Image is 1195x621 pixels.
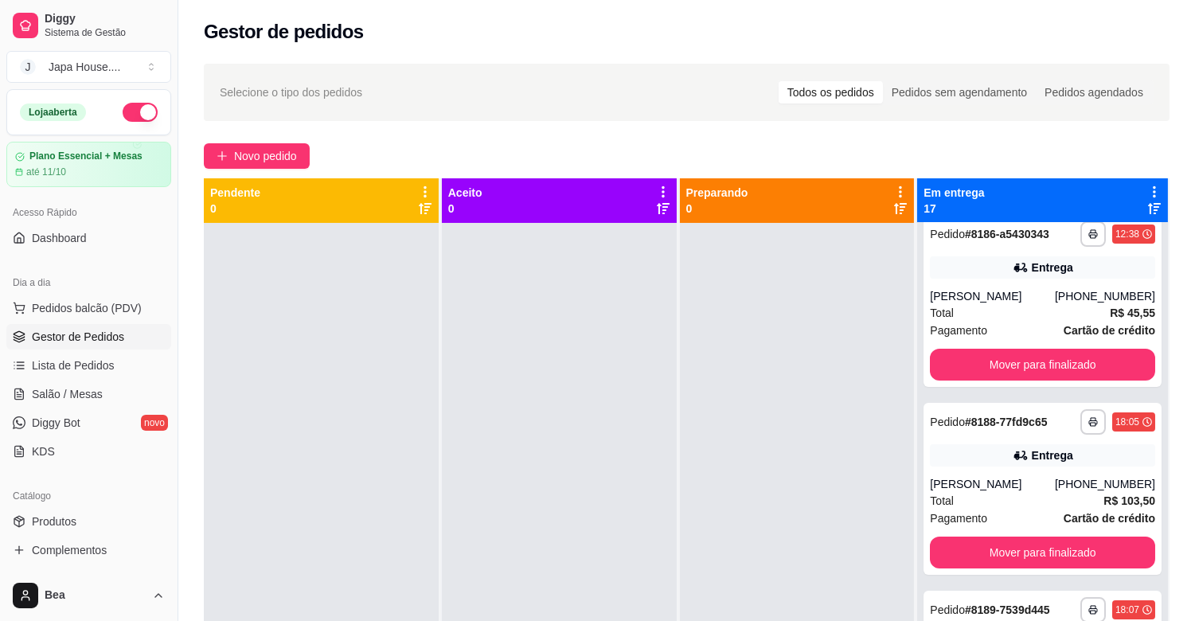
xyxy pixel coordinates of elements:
[930,603,965,616] span: Pedido
[930,537,1155,568] button: Mover para finalizado
[686,201,748,217] p: 0
[6,353,171,378] a: Lista de Pedidos
[45,588,146,603] span: Bea
[686,185,748,201] p: Preparando
[6,509,171,534] a: Produtos
[6,576,171,615] button: Bea
[930,349,1155,381] button: Mover para finalizado
[20,103,86,121] div: Loja aberta
[1110,307,1155,319] strong: R$ 45,55
[26,166,66,178] article: até 11/10
[965,228,1049,240] strong: # 8186-a5430343
[49,59,120,75] div: Japa House. ...
[6,537,171,563] a: Complementos
[6,142,171,187] a: Plano Essencial + Mesasaté 11/10
[930,228,965,240] span: Pedido
[448,185,482,201] p: Aceito
[204,19,364,45] h2: Gestor de pedidos
[1055,288,1155,304] div: [PHONE_NUMBER]
[6,200,171,225] div: Acesso Rápido
[32,415,80,431] span: Diggy Bot
[930,304,954,322] span: Total
[965,416,1048,428] strong: # 8188-77fd9c65
[32,357,115,373] span: Lista de Pedidos
[32,514,76,529] span: Produtos
[234,147,297,165] span: Novo pedido
[448,201,482,217] p: 0
[123,103,158,122] button: Alterar Status
[930,476,1055,492] div: [PERSON_NAME]
[6,324,171,350] a: Gestor de Pedidos
[1032,447,1073,463] div: Entrega
[204,143,310,169] button: Novo pedido
[217,150,228,162] span: plus
[1115,416,1139,428] div: 18:05
[6,381,171,407] a: Salão / Mesas
[32,230,87,246] span: Dashboard
[1115,228,1139,240] div: 12:38
[6,225,171,251] a: Dashboard
[32,329,124,345] span: Gestor de Pedidos
[6,410,171,435] a: Diggy Botnovo
[1064,512,1155,525] strong: Cartão de crédito
[6,270,171,295] div: Dia a dia
[965,603,1050,616] strong: # 8189-7539d445
[6,6,171,45] a: DiggySistema de Gestão
[210,201,260,217] p: 0
[210,185,260,201] p: Pendente
[45,26,165,39] span: Sistema de Gestão
[1055,476,1155,492] div: [PHONE_NUMBER]
[930,492,954,510] span: Total
[32,443,55,459] span: KDS
[1036,81,1152,103] div: Pedidos agendados
[20,59,36,75] span: J
[930,322,987,339] span: Pagamento
[1115,603,1139,616] div: 18:07
[1032,260,1073,275] div: Entrega
[220,84,362,101] span: Selecione o tipo dos pedidos
[6,51,171,83] button: Select a team
[45,12,165,26] span: Diggy
[883,81,1036,103] div: Pedidos sem agendamento
[1064,324,1155,337] strong: Cartão de crédito
[6,295,171,321] button: Pedidos balcão (PDV)
[930,510,987,527] span: Pagamento
[1103,494,1155,507] strong: R$ 103,50
[32,300,142,316] span: Pedidos balcão (PDV)
[930,288,1055,304] div: [PERSON_NAME]
[32,386,103,402] span: Salão / Mesas
[779,81,883,103] div: Todos os pedidos
[29,150,143,162] article: Plano Essencial + Mesas
[924,185,984,201] p: Em entrega
[924,201,984,217] p: 17
[6,483,171,509] div: Catálogo
[6,439,171,464] a: KDS
[32,542,107,558] span: Complementos
[930,416,965,428] span: Pedido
